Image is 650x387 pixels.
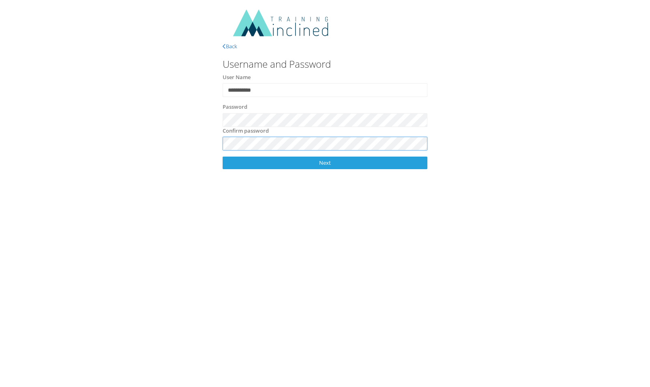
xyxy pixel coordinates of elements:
[223,43,237,50] a: Back
[223,103,247,111] label: Password
[223,59,427,69] h3: Username and Password
[223,8,344,39] img: 1200x300Final-InclinedTrainingLogo.png
[223,127,269,135] label: Confirm password
[223,157,427,169] a: Next
[223,73,251,82] label: User Name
